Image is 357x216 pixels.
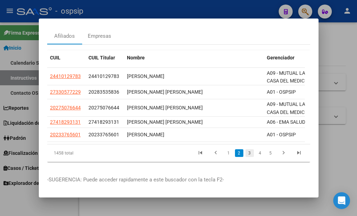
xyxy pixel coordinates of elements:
[88,132,119,137] span: 20233765601
[127,55,145,60] span: Nombre
[50,55,60,60] span: CUIL
[264,50,313,65] datatable-header-cell: Gerenciador
[234,147,244,159] li: page 2
[255,147,265,159] li: page 4
[54,32,75,40] div: Afiliados
[88,55,115,60] span: CUIL Titular
[277,149,290,157] a: go to next page
[88,32,111,40] div: Empresas
[47,176,310,184] p: -SUGERENCIA: Puede acceder rapidamente a este buscador con la tecla F2-
[50,89,81,95] span: 27330577229
[127,88,261,96] div: [PERSON_NAME] [PERSON_NAME]
[88,89,119,95] span: 20283535836
[244,147,255,159] li: page 3
[50,105,81,110] span: 20275076644
[256,149,264,157] a: 4
[235,149,243,157] a: 2
[47,50,86,65] datatable-header-cell: CUIL
[50,119,81,125] span: 27418293131
[86,50,124,65] datatable-header-cell: CUIL Titular
[209,149,222,157] a: go to previous page
[88,105,119,110] span: 20275076644
[88,73,119,79] span: 24410129783
[267,101,308,115] span: A09 - MUTUAL LA CASA DEL MEDICO
[50,73,81,79] span: 24410129783
[127,72,261,80] div: [PERSON_NAME]
[223,147,234,159] li: page 1
[267,132,296,137] span: A01 - OSPSIP
[267,55,294,60] span: Gerenciador
[127,118,261,126] div: [PERSON_NAME] [PERSON_NAME]
[88,119,119,125] span: 27418293131
[333,192,350,209] div: Open Intercom Messenger
[194,149,207,157] a: go to first page
[267,119,305,125] span: A06 - EMA SALUD
[267,70,308,84] span: A09 - MUTUAL LA CASA DEL MEDICO
[224,149,233,157] a: 1
[127,131,261,139] div: [PERSON_NAME]
[265,147,276,159] li: page 5
[245,149,254,157] a: 3
[266,149,275,157] a: 5
[292,149,306,157] a: go to last page
[47,144,99,162] div: 1458 total
[124,50,264,65] datatable-header-cell: Nombre
[50,132,81,137] span: 20233765601
[127,104,261,112] div: [PERSON_NAME] [PERSON_NAME]
[267,89,296,95] span: A01 - OSPSIP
